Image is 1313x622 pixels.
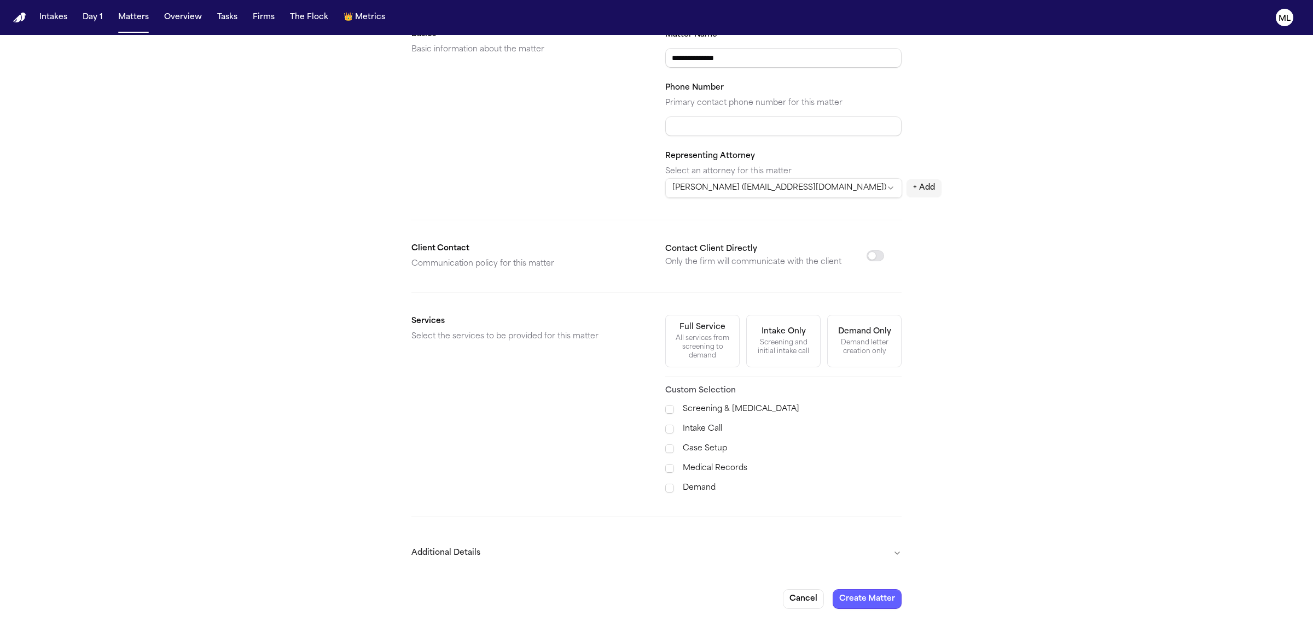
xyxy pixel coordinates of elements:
[665,84,724,92] label: Phone Number
[838,326,891,337] div: Demand Only
[13,13,26,23] img: Finch Logo
[783,589,824,609] button: Cancel
[411,43,648,56] p: Basic information about the matter
[411,242,648,255] h2: Client Contact
[665,256,841,269] p: Only the firm will communicate with the client
[762,326,806,337] div: Intake Only
[665,385,902,396] h3: Custom Selection
[665,315,740,367] button: Full ServiceAll services from screening to demand
[834,338,894,356] div: Demand letter creation only
[248,8,279,27] button: Firms
[683,442,902,455] label: Case Setup
[833,589,902,609] button: Create Matter
[411,315,648,328] h2: Services
[213,8,242,27] button: Tasks
[411,330,648,343] p: Select the services to be provided for this matter
[411,539,902,567] button: Additional Details
[665,245,757,253] label: Contact Client Directly
[679,322,725,333] div: Full Service
[683,482,902,495] label: Demand
[665,97,902,110] p: Primary contact phone number for this matter
[13,13,26,23] a: Home
[683,423,902,436] label: Intake Call
[746,315,821,367] button: Intake OnlyScreening and initial intake call
[683,403,902,416] label: Screening & [MEDICAL_DATA]
[160,8,206,27] button: Overview
[665,165,902,178] p: Select an attorney for this matter
[683,462,902,475] label: Medical Records
[907,179,942,197] button: + Add
[753,338,814,356] div: Screening and initial intake call
[78,8,107,27] button: Day 1
[665,31,720,39] label: Matter Name
[114,8,153,27] button: Matters
[339,8,390,27] button: crownMetrics
[665,152,755,160] label: Representing Attorney
[665,178,902,198] button: Select attorney
[286,8,333,27] button: The Flock
[411,257,648,271] p: Communication policy for this matter
[672,334,733,360] div: All services from screening to demand
[827,315,902,367] button: Demand OnlyDemand letter creation only
[35,8,72,27] button: Intakes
